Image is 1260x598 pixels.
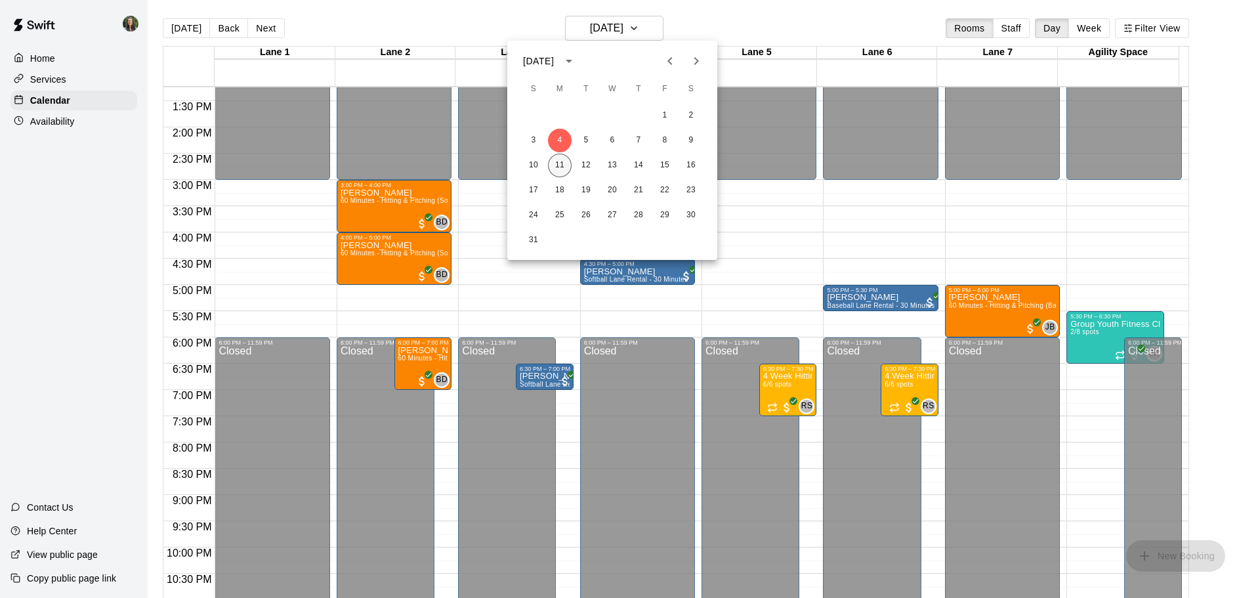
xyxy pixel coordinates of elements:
[600,129,624,152] button: 6
[522,154,545,177] button: 10
[548,179,572,202] button: 18
[548,203,572,227] button: 25
[679,203,703,227] button: 30
[522,76,545,102] span: Sunday
[522,203,545,227] button: 24
[627,203,650,227] button: 28
[653,203,677,227] button: 29
[522,179,545,202] button: 17
[523,54,554,68] div: [DATE]
[600,203,624,227] button: 27
[600,154,624,177] button: 13
[627,76,650,102] span: Thursday
[679,154,703,177] button: 16
[522,129,545,152] button: 3
[627,129,650,152] button: 7
[679,76,703,102] span: Saturday
[548,76,572,102] span: Monday
[548,129,572,152] button: 4
[574,154,598,177] button: 12
[653,76,677,102] span: Friday
[653,129,677,152] button: 8
[600,179,624,202] button: 20
[683,48,709,74] button: Next month
[574,129,598,152] button: 5
[653,154,677,177] button: 15
[627,179,650,202] button: 21
[679,104,703,127] button: 2
[679,129,703,152] button: 9
[548,154,572,177] button: 11
[574,76,598,102] span: Tuesday
[679,179,703,202] button: 23
[657,48,683,74] button: Previous month
[653,179,677,202] button: 22
[600,76,624,102] span: Wednesday
[574,203,598,227] button: 26
[627,154,650,177] button: 14
[558,50,580,72] button: calendar view is open, switch to year view
[574,179,598,202] button: 19
[653,104,677,127] button: 1
[522,228,545,252] button: 31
